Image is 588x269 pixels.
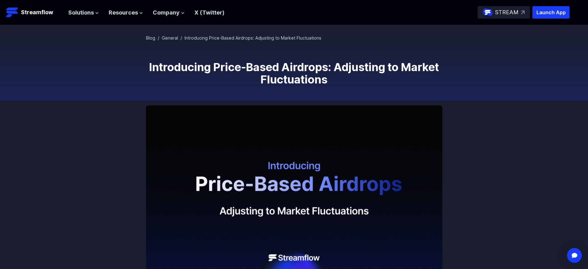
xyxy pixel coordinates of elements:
[109,8,138,17] span: Resources
[153,8,180,17] span: Company
[495,8,519,17] p: STREAM
[153,8,185,17] button: Company
[146,35,155,41] a: Blog
[477,6,530,19] a: STREAM
[146,61,442,86] h1: Introducing Price-Based Airdrops: Adjusting to Market Fluctuations
[483,7,493,17] img: streamflow-logo-circle.png
[162,35,178,41] a: General
[21,8,53,17] p: Streamflow
[68,8,99,17] button: Solutions
[532,6,569,19] button: Launch App
[6,6,19,19] img: Streamflow Logo
[521,11,525,14] img: top-right-arrow.svg
[185,35,321,41] span: Introducing Price-Based Airdrops: Adjusting to Market Fluctuations
[181,35,182,41] span: /
[6,6,62,19] a: Streamflow
[158,35,159,41] span: /
[68,8,94,17] span: Solutions
[567,248,582,263] div: Open Intercom Messenger
[109,8,143,17] button: Resources
[194,9,224,16] a: X (Twitter)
